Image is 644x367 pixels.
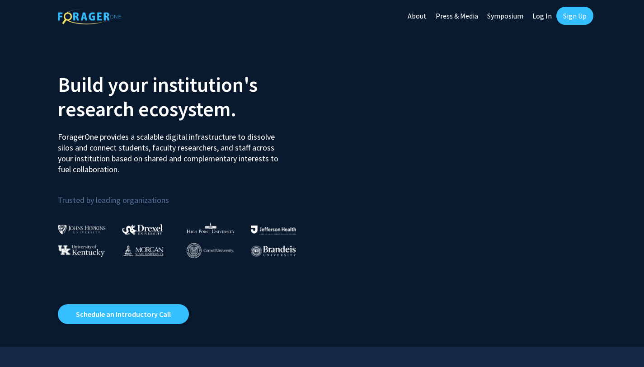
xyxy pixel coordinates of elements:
[251,245,296,257] img: Brandeis University
[58,182,315,207] p: Trusted by leading organizations
[187,243,234,258] img: Cornell University
[122,245,164,256] img: Morgan State University
[58,245,105,257] img: University of Kentucky
[556,7,593,25] a: Sign Up
[251,226,296,234] img: Thomas Jefferson University
[58,225,106,234] img: Johns Hopkins University
[187,222,235,233] img: High Point University
[58,125,285,175] p: ForagerOne provides a scalable digital infrastructure to dissolve silos and connect students, fac...
[122,224,163,235] img: Drexel University
[58,72,315,121] h2: Build your institution's research ecosystem.
[58,9,121,24] img: ForagerOne Logo
[58,304,189,324] a: Opens in a new tab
